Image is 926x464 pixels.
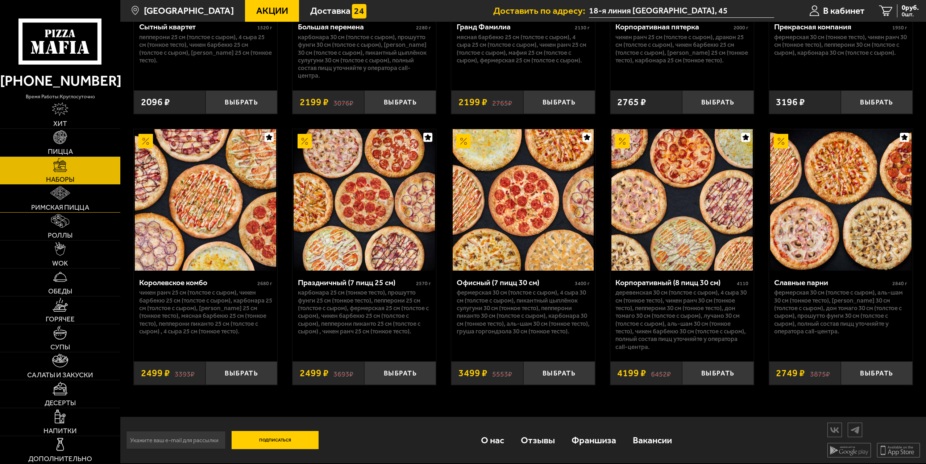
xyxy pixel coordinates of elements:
[300,368,329,378] span: 2499 ₽
[138,134,153,148] img: Акционный
[615,134,630,148] img: Акционный
[774,33,907,57] p: Фермерская 30 см (тонкое тесто), Чикен Ранч 30 см (тонкое тесто), Пепперони 30 см (толстое с сыро...
[575,25,590,31] span: 2130 г
[493,6,589,16] span: Доставить по адресу:
[457,33,590,64] p: Мясная Барбекю 25 см (толстое с сыром), 4 сыра 25 см (толстое с сыром), Чикен Ранч 25 см (толстое...
[135,129,276,271] img: Королевское комбо
[298,278,414,287] div: Праздничный (7 пицц 25 см)
[310,6,350,16] span: Доставка
[27,371,93,378] span: Салаты и закуски
[458,97,487,107] span: 2199 ₽
[458,368,487,378] span: 3499 ₽
[416,25,431,31] span: 2280 г
[492,97,512,107] s: 2765 ₽
[823,6,865,16] span: В кабинет
[769,129,913,271] a: АкционныйСлавные парни
[352,4,366,19] img: 15daf4d41897b9f0e9f617042186c801.svg
[139,289,272,335] p: Чикен Ранч 25 см (толстое с сыром), Чикен Барбекю 25 см (толстое с сыром), Карбонара 25 см (толст...
[563,424,624,456] a: Франшиза
[31,204,89,211] span: Римская пицца
[611,129,753,271] img: Корпоративный (8 пицц 30 см)
[134,129,277,271] a: АкционныйКоролевское комбо
[615,278,735,287] div: Корпоративный (8 пицц 30 см)
[53,120,67,127] span: Хит
[892,25,907,31] span: 1950 г
[144,6,234,16] span: [GEOGRAPHIC_DATA]
[298,22,414,32] div: Большая перемена
[589,4,774,18] input: Ваш адрес доставки
[734,25,748,31] span: 2000 г
[589,4,774,18] span: 18-я линия Васильевского острова, 45
[298,289,431,335] p: Карбонара 25 см (тонкое тесто), Прошутто Фунги 25 см (тонкое тесто), Пепперони 25 см (толстое с с...
[50,344,70,350] span: Супы
[364,90,436,114] button: Выбрать
[232,431,319,449] button: Подписаться
[902,12,919,17] span: 0 шт.
[141,97,170,107] span: 2096 ₽
[828,424,842,436] img: vk
[139,33,272,64] p: Пепперони 25 см (толстое с сыром), 4 сыра 25 см (тонкое тесто), Чикен Барбекю 25 см (толстое с сы...
[617,97,646,107] span: 2765 ₽
[453,129,594,271] img: Офисный (7 пицц 30 см)
[28,455,92,462] span: Дополнительно
[473,424,512,456] a: О нас
[139,278,256,287] div: Королевское комбо
[141,368,170,378] span: 2499 ₽
[45,399,76,406] span: Десерты
[615,289,748,350] p: Деревенская 30 см (толстое с сыром), 4 сыра 30 см (тонкое тесто), Чикен Ранч 30 см (тонкое тесто)...
[416,280,431,287] span: 2570 г
[575,280,590,287] span: 3400 г
[737,280,748,287] span: 4110
[257,280,272,287] span: 2680 г
[48,232,72,239] span: Роллы
[610,129,754,271] a: АкционныйКорпоративный (8 пицц 30 см)
[294,129,435,271] img: Праздничный (7 пицц 25 см)
[300,97,329,107] span: 2199 ₽
[774,289,907,335] p: Фермерская 30 см (толстое с сыром), Аль-Шам 30 см (тонкое тесто), [PERSON_NAME] 30 см (толстое с ...
[523,361,595,385] button: Выбрать
[615,22,732,32] div: Корпоративная пятерка
[46,316,75,323] span: Горячее
[46,176,74,183] span: Наборы
[774,278,890,287] div: Славные парни
[841,361,913,385] button: Выбрать
[776,368,805,378] span: 2749 ₽
[492,368,512,378] s: 5553 ₽
[333,97,353,107] s: 3076 ₽
[175,368,195,378] s: 3393 ₽
[615,33,748,64] p: Чикен Ранч 25 см (толстое с сыром), Дракон 25 см (толстое с сыром), Чикен Барбекю 25 см (толстое ...
[256,6,288,16] span: Акции
[841,90,913,114] button: Выбрать
[257,25,272,31] span: 1520 г
[776,97,805,107] span: 3196 ₽
[810,368,830,378] s: 3875 ₽
[292,129,436,271] a: АкционныйПраздничный (7 пицц 25 см)
[624,424,680,456] a: Вакансии
[774,134,788,148] img: Акционный
[892,280,907,287] span: 2840 г
[523,90,595,114] button: Выбрать
[682,90,754,114] button: Выбрать
[457,278,573,287] div: Офисный (7 пицц 30 см)
[451,129,595,271] a: АкционныйОфисный (7 пицц 30 см)
[457,289,590,335] p: Фермерская 30 см (толстое с сыром), 4 сыра 30 см (толстое с сыром), Пикантный цыплёнок сулугуни 3...
[48,148,73,155] span: Пицца
[848,424,862,436] img: tg
[364,361,436,385] button: Выбрать
[333,368,353,378] s: 3693 ₽
[457,22,573,32] div: Гранд Фамилиа
[205,361,277,385] button: Выбрать
[43,427,77,434] span: Напитки
[126,431,226,449] input: Укажите ваш e-mail для рассылки
[298,134,312,148] img: Акционный
[774,22,890,32] div: Прекрасная компания
[456,134,471,148] img: Акционный
[902,4,919,11] span: 0 руб.
[651,368,671,378] s: 6452 ₽
[617,368,646,378] span: 4199 ₽
[139,22,256,32] div: Сытный квартет
[770,129,912,271] img: Славные парни
[298,33,431,80] p: Карбонара 30 см (толстое с сыром), Прошутто Фунги 30 см (толстое с сыром), [PERSON_NAME] 30 см (т...
[52,260,68,267] span: WOK
[48,288,72,295] span: Обеды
